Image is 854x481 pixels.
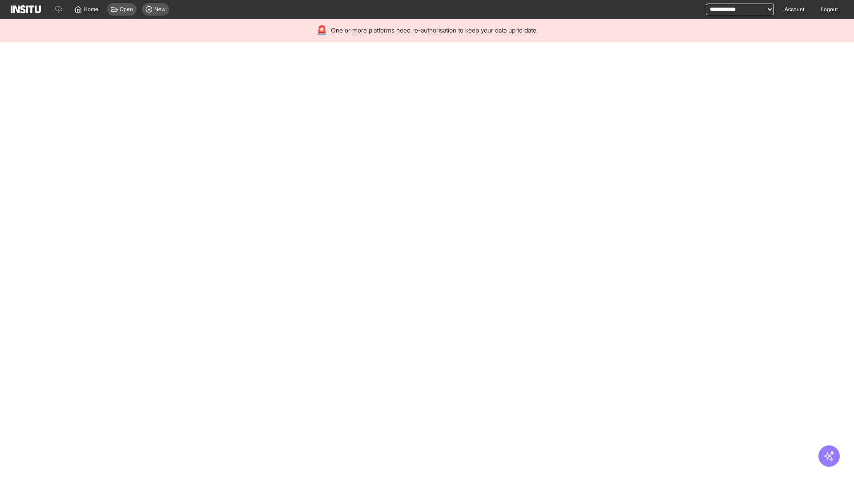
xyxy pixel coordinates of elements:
[316,24,327,37] div: 🚨
[11,5,41,13] img: Logo
[331,26,538,35] span: One or more platforms need re-authorisation to keep your data up to date.
[84,6,98,13] span: Home
[120,6,133,13] span: Open
[154,6,165,13] span: New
